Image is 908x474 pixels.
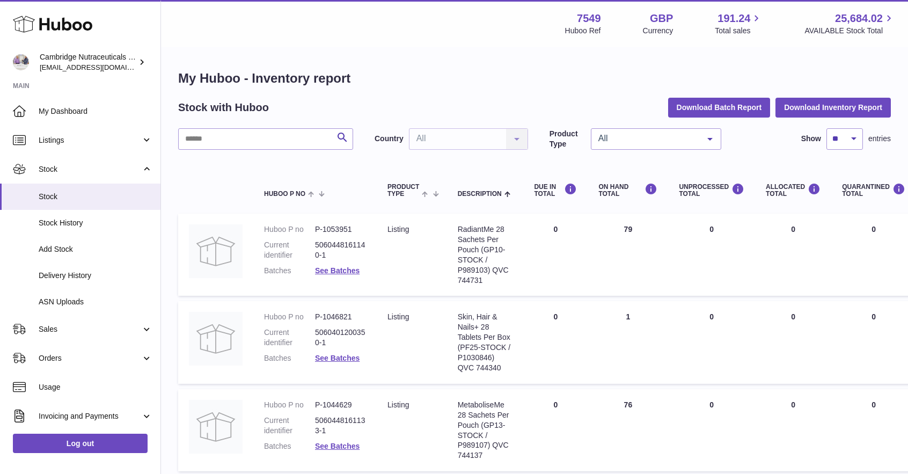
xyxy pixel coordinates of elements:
div: Currency [643,26,673,36]
td: 0 [668,389,755,471]
span: 0 [872,312,876,321]
dd: 5060401200350-1 [315,327,366,348]
a: 191.24 Total sales [715,11,763,36]
span: Stock [39,192,152,202]
span: My Dashboard [39,106,152,116]
a: See Batches [315,442,360,450]
span: Stock History [39,218,152,228]
h2: Stock with Huboo [178,100,269,115]
div: UNPROCESSED Total [679,183,744,198]
button: Download Batch Report [668,98,771,117]
div: Skin, Hair & Nails+ 28 Tablets Per Box (PF25-STOCK / P1030846) QVC 744340 [458,312,513,373]
span: Description [458,191,502,198]
span: Listings [39,135,141,145]
img: qvc@camnutra.com [13,54,29,70]
td: 0 [668,301,755,383]
dt: Batches [264,266,315,276]
span: All [596,133,699,144]
img: product image [189,224,243,278]
span: Stock [39,164,141,174]
span: listing [387,312,409,321]
span: Invoicing and Payments [39,411,141,421]
div: QUARANTINED Total [842,183,905,198]
dt: Batches [264,353,315,363]
span: [EMAIL_ADDRESS][DOMAIN_NAME] [40,63,158,71]
a: See Batches [315,266,360,275]
span: Delivery History [39,271,152,281]
a: 25,684.02 AVAILABLE Stock Total [804,11,895,36]
dt: Huboo P no [264,224,315,235]
strong: GBP [650,11,673,26]
div: RadiantMe 28 Sachets Per Pouch (GP10-STOCK / P989103) QVC 744731 [458,224,513,285]
a: See Batches [315,354,360,362]
span: Sales [39,324,141,334]
span: ASN Uploads [39,297,152,307]
img: product image [189,312,243,366]
td: 76 [588,389,668,471]
div: MetaboliseMe 28 Sachets Per Pouch (GP13-STOCK / P989107) QVC 744137 [458,400,513,461]
dt: Current identifier [264,415,315,436]
dt: Current identifier [264,327,315,348]
td: 0 [668,214,755,296]
td: 0 [523,214,588,296]
span: 0 [872,400,876,409]
strong: 7549 [577,11,601,26]
a: Log out [13,434,148,453]
span: Product Type [387,184,419,198]
span: AVAILABLE Stock Total [804,26,895,36]
dt: Huboo P no [264,312,315,322]
div: Huboo Ref [565,26,601,36]
td: 0 [755,214,831,296]
img: product image [189,400,243,454]
span: 191.24 [717,11,750,26]
dd: P-1053951 [315,224,366,235]
div: ON HAND Total [598,183,657,198]
button: Download Inventory Report [775,98,891,117]
td: 0 [523,389,588,471]
td: 79 [588,214,668,296]
span: Usage [39,382,152,392]
dt: Batches [264,441,315,451]
div: DUE IN TOTAL [534,183,577,198]
span: listing [387,400,409,409]
label: Product Type [550,129,585,149]
span: Add Stock [39,244,152,254]
span: entries [868,134,891,144]
span: 25,684.02 [835,11,883,26]
dd: 5060448161133-1 [315,415,366,436]
dt: Huboo P no [264,400,315,410]
label: Show [801,134,821,144]
td: 0 [523,301,588,383]
td: 0 [755,301,831,383]
dd: P-1044629 [315,400,366,410]
td: 1 [588,301,668,383]
h1: My Huboo - Inventory report [178,70,891,87]
span: Total sales [715,26,763,36]
dt: Current identifier [264,240,315,260]
dd: P-1046821 [315,312,366,322]
span: Huboo P no [264,191,305,198]
span: 0 [872,225,876,234]
span: listing [387,225,409,234]
label: Country [375,134,404,144]
div: Cambridge Nutraceuticals Ltd [40,52,136,72]
div: ALLOCATED Total [766,183,821,198]
td: 0 [755,389,831,471]
span: Orders [39,353,141,363]
dd: 5060448161140-1 [315,240,366,260]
